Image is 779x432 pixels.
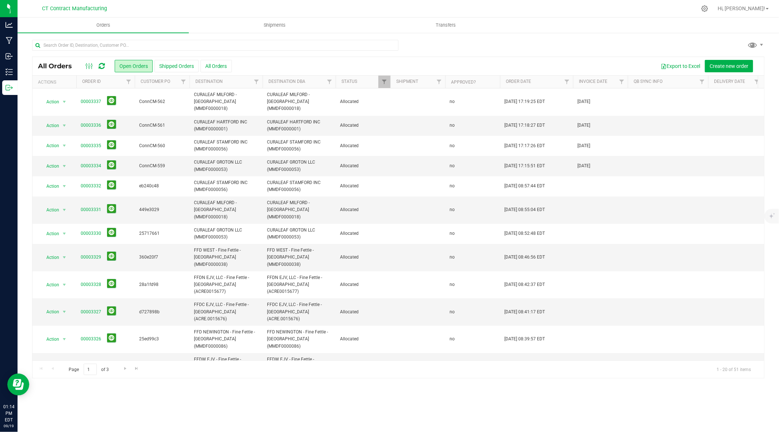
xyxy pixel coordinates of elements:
a: Shipments [189,18,360,33]
span: no [450,230,455,237]
p: 01:14 PM EDT [3,404,14,423]
a: Customer PO [141,79,170,84]
span: [DATE] 08:41:17 EDT [504,309,545,316]
a: Shipment [396,79,418,84]
span: select [60,205,69,215]
span: [DATE] 08:55:04 EDT [504,206,545,213]
a: 00003328 [81,281,101,288]
button: Export to Excel [656,60,705,72]
iframe: Resource center [7,374,29,395]
span: FFDN EJV, LLC - Fine Fettle - [GEOGRAPHIC_DATA] (ACRE0015677) [267,274,331,295]
span: no [450,122,455,129]
span: Allocated [340,230,386,237]
a: Filter [433,76,445,88]
input: Search Order ID, Destination, Customer PO... [32,40,398,51]
a: Approved? [451,80,476,85]
a: Status [341,79,357,84]
span: 25717661 [139,230,185,237]
button: All Orders [201,60,232,72]
span: 449e3029 [139,206,185,213]
a: Orders [18,18,189,33]
a: Invoice Date [579,79,607,84]
span: CURALEAF GROTON LLC (MMDF0000053) [267,159,331,173]
span: ConnCM-561 [139,122,185,129]
span: no [450,163,455,169]
span: CURALEAF STAMFORD INC (MMDF0000056) [194,179,258,193]
span: no [450,98,455,105]
a: Destination DBA [268,79,305,84]
span: 360e20f7 [139,254,185,261]
span: FFDW EJV - Fine Fettle - [GEOGRAPHIC_DATA] (ACRE0015647) [267,356,331,377]
span: CURALEAF MILFORD - [GEOGRAPHIC_DATA] (MMDF0000018) [267,199,331,221]
span: All Orders [38,62,79,70]
span: ConnCM-562 [139,98,185,105]
span: CURALEAF STAMFORD INC (MMDF0000056) [267,139,331,153]
a: 00003332 [81,183,101,190]
span: select [60,252,69,263]
span: Allocated [340,122,386,129]
span: no [450,254,455,261]
span: Action [40,181,60,191]
a: Filter [751,76,763,88]
span: [DATE] 17:18:27 EDT [504,122,545,129]
span: FFDC EJV, LLC - Fine Fettle - [GEOGRAPHIC_DATA] (ACRE.0015676) [267,301,331,322]
a: 00003335 [81,142,101,149]
inline-svg: Inventory [5,68,13,76]
span: Allocated [340,98,386,105]
a: Filter [177,76,190,88]
a: Destination [195,79,223,84]
span: 1 - 20 of 51 items [711,364,757,375]
span: CURALEAF HARTFORD INC (MMDF0000001) [267,119,331,133]
span: select [60,280,69,290]
a: 00003331 [81,206,101,213]
a: Filter [696,76,708,88]
span: select [60,307,69,317]
a: Filter [123,76,135,88]
inline-svg: Outbound [5,84,13,91]
span: Action [40,252,60,263]
span: FFDW EJV - Fine Fettle - [GEOGRAPHIC_DATA] (ACRE0015647) [194,356,258,377]
span: Allocated [340,183,386,190]
button: Shipped Orders [154,60,199,72]
span: select [60,229,69,239]
a: Order Date [506,79,531,84]
span: Create new order [710,63,748,69]
span: no [450,206,455,213]
span: [DATE] 08:46:56 EDT [504,254,545,261]
span: [DATE] 17:17:26 EDT [504,142,545,149]
a: 00003327 [81,309,101,316]
span: [DATE] 08:52:48 EDT [504,230,545,237]
span: Page of 3 [62,364,115,375]
span: [DATE] [577,163,590,169]
span: no [450,142,455,149]
span: [DATE] [577,142,590,149]
a: Go to the next page [120,364,130,374]
a: Filter [324,76,336,88]
a: Filter [616,76,628,88]
span: CURALEAF MILFORD - [GEOGRAPHIC_DATA] (MMDF0000018) [194,91,258,112]
a: Transfers [360,18,531,33]
span: [DATE] 08:42:37 EDT [504,281,545,288]
span: Action [40,161,60,171]
span: CURALEAF GROTON LLC (MMDF0000053) [194,227,258,241]
p: 09/19 [3,423,14,429]
span: 25ed99c3 [139,336,185,343]
span: [DATE] [577,122,590,129]
span: ConnCM-559 [139,163,185,169]
a: 00003336 [81,122,101,129]
span: 28a1fd98 [139,281,185,288]
span: select [60,141,69,151]
span: CURALEAF STAMFORD INC (MMDF0000056) [267,179,331,193]
a: QB Sync Info [634,79,662,84]
span: Allocated [340,336,386,343]
span: FFD NEWINGTON - Fine Fettle - [GEOGRAPHIC_DATA] (MMDF0000086) [194,329,258,350]
span: FFDC EJV, LLC - Fine Fettle - [GEOGRAPHIC_DATA] (ACRE.0015676) [194,301,258,322]
span: select [60,334,69,344]
span: Action [40,280,60,290]
inline-svg: Analytics [5,21,13,28]
span: CURALEAF MILFORD - [GEOGRAPHIC_DATA] (MMDF0000018) [267,91,331,112]
a: 00003330 [81,230,101,237]
span: [DATE] 17:19:25 EDT [504,98,545,105]
span: eb240c48 [139,183,185,190]
button: Open Orders [115,60,153,72]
